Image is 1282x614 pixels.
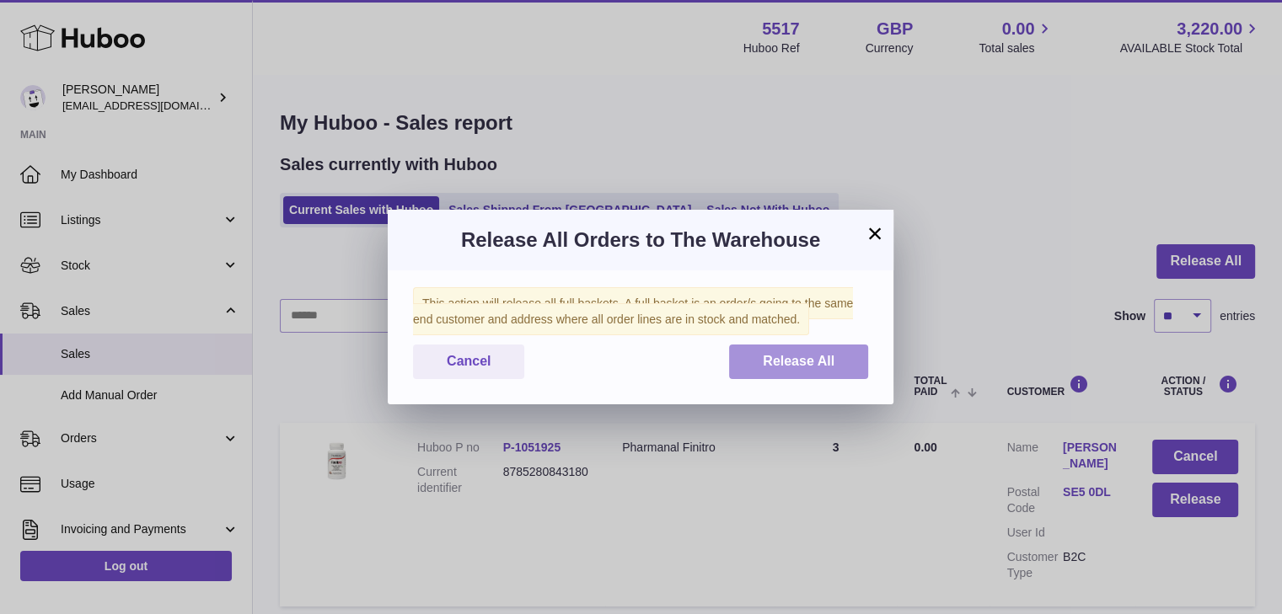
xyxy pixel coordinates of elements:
[763,354,834,368] span: Release All
[729,344,868,379] button: Release All
[865,223,885,243] button: ×
[447,354,491,368] span: Cancel
[413,344,524,379] button: Cancel
[413,287,853,335] span: This action will release all full baskets. A full basket is an order/s going to the same end cust...
[413,227,868,254] h3: Release All Orders to The Warehouse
